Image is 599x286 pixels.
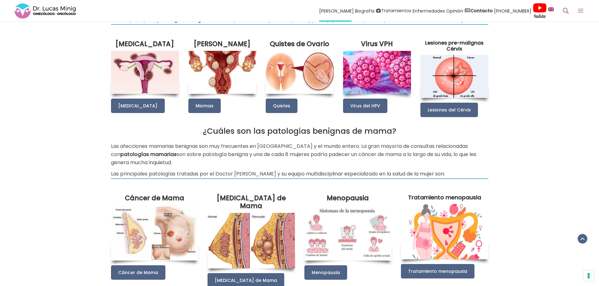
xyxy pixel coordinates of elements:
[446,7,463,14] span: Opinión
[312,269,340,276] span: Menopausia
[413,7,445,14] span: Enfermedades
[428,107,471,113] span: Lesiones del Cérvix
[304,205,392,260] img: menopausia
[420,55,488,98] img: Lesiones Premalignas del Cérvix
[118,103,158,109] span: [MEDICAL_DATA]
[548,7,554,11] img: language english
[420,103,478,117] a: Lesiones del Cérvix
[188,99,221,113] a: Miomas
[266,99,297,113] a: Quistes
[401,204,488,260] img: Tratamiento-menopausia-valencia
[111,127,488,136] h2: ¿Cuáles son las patologías benignas de mama?
[270,39,329,48] a: Quistes de Ovario
[266,51,334,94] img: Quistes de ovario
[494,7,531,14] span: [PHONE_NUMBER]
[111,99,165,113] a: [MEDICAL_DATA]
[115,39,174,48] a: [MEDICAL_DATA]
[583,270,594,281] button: Sus preferencias de consentimiento para tecnologías de seguimiento
[111,170,488,178] p: Las principales patologías tratadas por el Doctor [PERSON_NAME] y su equipo multidisciplinar espe...
[157,16,211,23] strong: patologías benignas
[111,205,198,260] img: Cáncer de Mama
[217,193,286,210] strong: [MEDICAL_DATA] de Mama
[111,265,165,280] a: Cáncer de Mama
[381,7,411,14] span: Tratamientos
[304,265,347,280] a: Menopausia
[120,151,177,158] strong: patologías mamarias
[533,3,547,19] img: Videos Youtube Ginecología
[196,103,214,109] span: Miomas
[355,7,374,14] span: Biografía
[273,103,290,109] span: Quistes
[111,51,179,94] img: Endometriosis
[319,7,354,14] span: [PERSON_NAME]
[188,51,256,94] img: Miomas Uterinos
[343,51,411,94] img: Patología VPH
[215,277,277,283] span: [MEDICAL_DATA] de Mama
[208,213,295,268] img: Nódulo de Mama España
[118,269,158,276] span: Cáncer de Mama
[350,103,380,109] span: Virus del HPV
[125,193,184,202] strong: Cáncer de Mama
[343,99,387,113] a: Virus del HPV
[361,39,393,48] a: Virus VPH
[327,193,369,202] strong: Menopausia
[425,39,484,52] a: Lesiones pre-malignas Cérvix
[111,142,488,167] p: Las afecciones mamarias benignas son muy frecuentes en [GEOGRAPHIC_DATA] y el mundo entero. La gr...
[408,268,467,274] span: Tratamiento menopausia
[401,264,474,278] a: Tratamiento menopausia
[470,8,493,14] strong: Contacto
[194,39,251,48] a: [PERSON_NAME]
[408,193,481,201] strong: Tratamiento menopausia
